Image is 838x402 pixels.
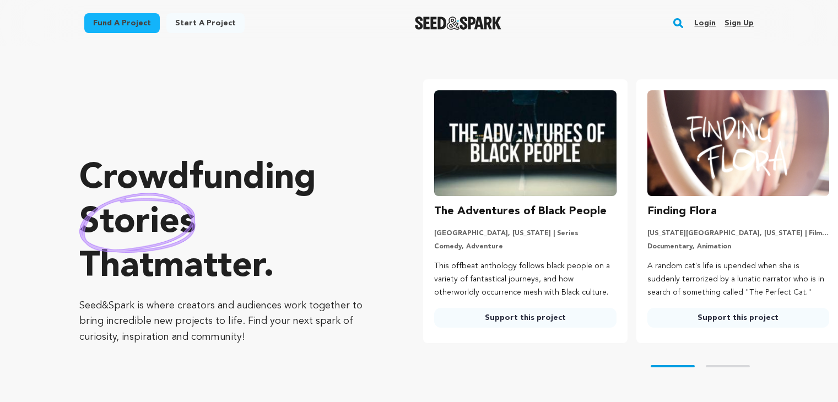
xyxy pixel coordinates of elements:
[647,229,829,238] p: [US_STATE][GEOGRAPHIC_DATA], [US_STATE] | Film Short
[434,308,616,328] a: Support this project
[79,157,379,289] p: Crowdfunding that .
[647,308,829,328] a: Support this project
[84,13,160,33] a: Fund a project
[415,17,501,30] a: Seed&Spark Homepage
[79,298,379,345] p: Seed&Spark is where creators and audiences work together to bring incredible new projects to life...
[725,14,754,32] a: Sign up
[415,17,501,30] img: Seed&Spark Logo Dark Mode
[647,242,829,251] p: Documentary, Animation
[647,203,717,220] h3: Finding Flora
[647,90,829,196] img: Finding Flora image
[154,249,263,285] span: matter
[434,90,616,196] img: The Adventures of Black People image
[434,260,616,299] p: This offbeat anthology follows black people on a variety of fantastical journeys, and how otherwo...
[434,203,607,220] h3: The Adventures of Black People
[166,13,245,33] a: Start a project
[434,242,616,251] p: Comedy, Adventure
[434,229,616,238] p: [GEOGRAPHIC_DATA], [US_STATE] | Series
[647,260,829,299] p: A random cat's life is upended when she is suddenly terrorized by a lunatic narrator who is in se...
[694,14,716,32] a: Login
[79,193,196,253] img: hand sketched image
